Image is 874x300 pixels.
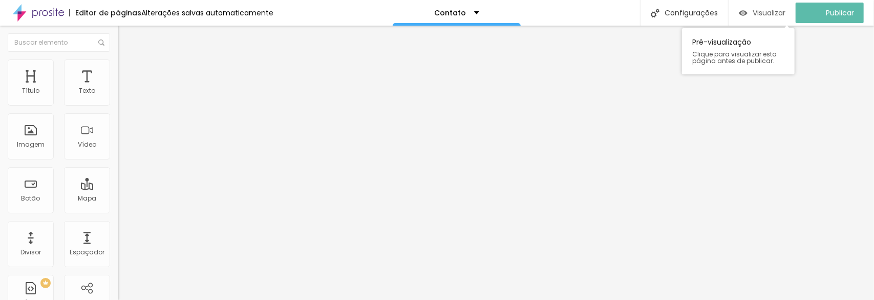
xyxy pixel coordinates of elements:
font: Publicar [826,8,854,18]
button: Publicar [796,3,864,23]
font: Clique para visualizar esta página antes de publicar. [692,50,777,65]
font: Pré-visualização [692,37,751,47]
font: Espaçador [70,248,104,256]
font: Contato [435,8,466,18]
font: Configurações [665,8,718,18]
img: Ícone [98,39,104,46]
img: view-1.svg [739,9,748,17]
button: Visualizar [729,3,796,23]
font: Título [22,86,39,95]
font: Mapa [78,194,96,203]
font: Imagem [17,140,45,149]
font: Botão [22,194,40,203]
font: Editor de páginas [75,8,141,18]
img: Ícone [651,9,659,17]
iframe: Editor [118,26,874,300]
font: Visualizar [753,8,785,18]
font: Divisor [20,248,41,256]
font: Texto [79,86,95,95]
input: Buscar elemento [8,33,110,52]
font: Vídeo [78,140,96,149]
font: Alterações salvas automaticamente [141,8,273,18]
